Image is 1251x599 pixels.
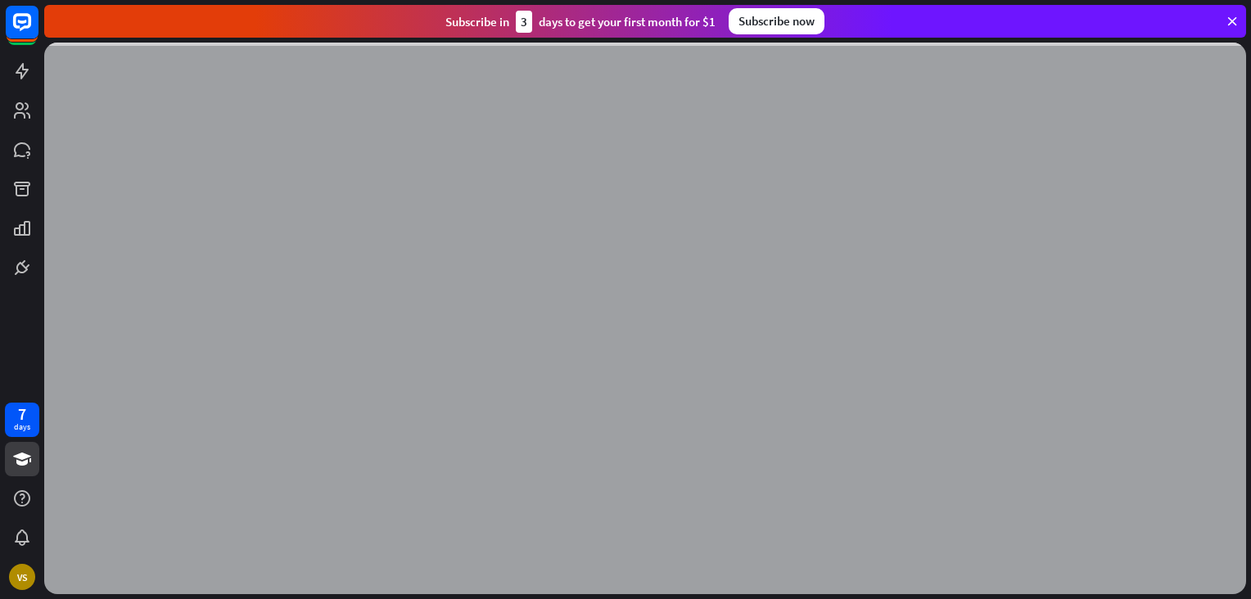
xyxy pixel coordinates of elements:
div: 7 [18,407,26,421]
div: days [14,421,30,433]
a: 7 days [5,403,39,437]
div: VS [9,564,35,590]
div: Subscribe in days to get your first month for $1 [445,11,716,33]
div: 3 [516,11,532,33]
div: Subscribe now [729,8,824,34]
